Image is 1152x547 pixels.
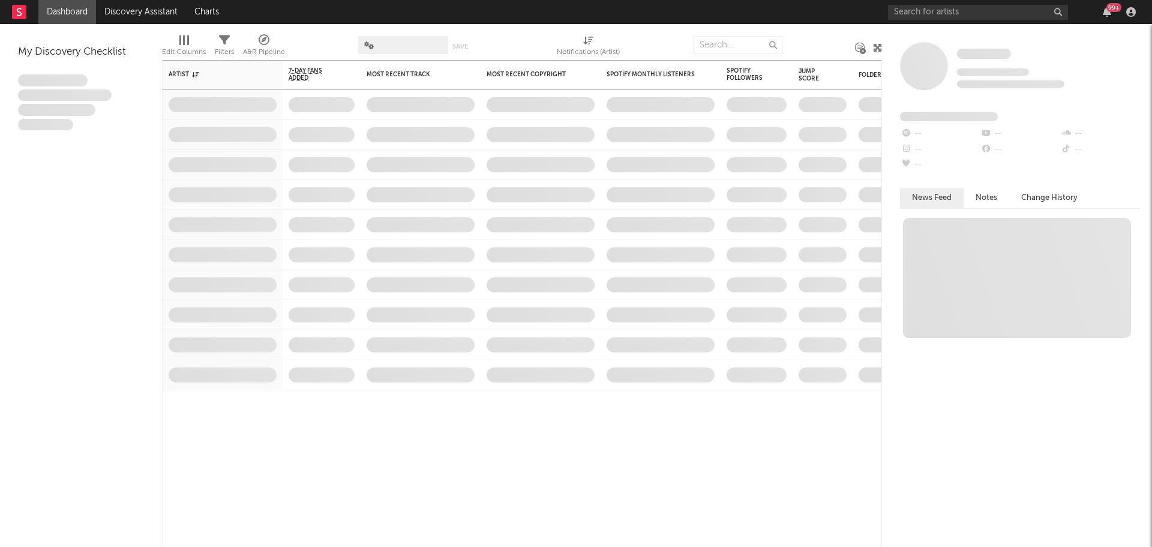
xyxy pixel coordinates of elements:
div: Artist [169,71,259,78]
span: Aliquam viverra [18,119,73,131]
div: Jump Score [799,68,829,82]
div: Edit Columns [162,45,206,59]
div: Spotify Monthly Listeners [607,71,697,78]
div: -- [980,126,1060,142]
input: Search for artists [888,5,1068,20]
div: Filters [215,45,234,59]
div: My Discovery Checklist [18,45,144,59]
div: -- [1060,142,1140,157]
div: Most Recent Track [367,71,457,78]
div: -- [900,126,980,142]
div: Notifications (Artist) [557,30,620,65]
a: Some Artist [957,48,1011,60]
span: Lorem ipsum dolor [18,74,88,86]
div: Spotify Followers [727,67,769,82]
div: 99 + [1106,3,1121,12]
button: News Feed [900,188,964,208]
button: 99+ [1103,7,1111,17]
button: Change History [1009,188,1090,208]
button: Notes [964,188,1009,208]
span: Praesent ac interdum [18,104,95,116]
div: Most Recent Copyright [487,71,577,78]
span: Fans Added by Platform [900,112,998,121]
div: Folders [859,71,949,79]
span: Integer aliquet in purus et [18,89,112,101]
div: -- [1060,126,1140,142]
div: Notifications (Artist) [557,45,620,59]
div: A&R Pipeline [243,45,285,59]
div: -- [900,157,980,173]
span: Tracking Since: [DATE] [957,68,1029,76]
span: Some Artist [957,49,1011,59]
div: A&R Pipeline [243,30,285,65]
div: Filters [215,30,234,65]
div: -- [980,142,1060,157]
button: Save [452,43,468,50]
div: Edit Columns [162,30,206,65]
span: 7-Day Fans Added [289,67,337,82]
input: Search... [693,36,783,54]
div: -- [900,142,980,157]
span: 0 fans last week [957,80,1064,88]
